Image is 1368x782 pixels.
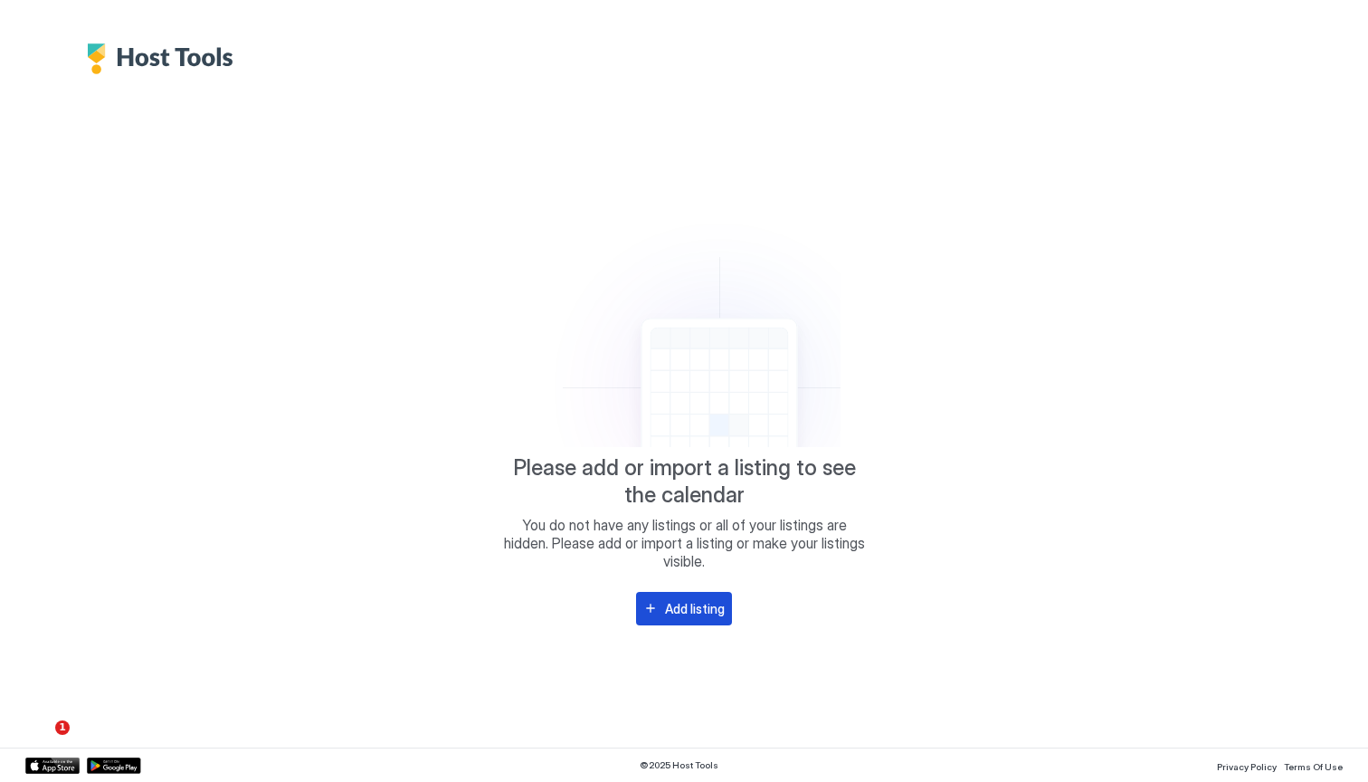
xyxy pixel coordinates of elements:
a: App Store [25,758,80,774]
span: Terms Of Use [1284,761,1343,772]
a: Privacy Policy [1217,756,1277,775]
button: Add listing [636,592,732,625]
span: You do not have any listings or all of your listings are hidden. Please add or import a listing o... [503,516,865,570]
span: Privacy Policy [1217,761,1277,772]
a: Terms Of Use [1284,756,1343,775]
span: 1 [55,720,70,735]
div: Add listing [665,599,725,618]
iframe: Intercom live chat [18,720,62,764]
div: Host Tools Logo [87,43,242,74]
span: © 2025 Host Tools [640,759,718,771]
a: Google Play Store [87,758,141,774]
span: Please add or import a listing to see the calendar [503,454,865,509]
